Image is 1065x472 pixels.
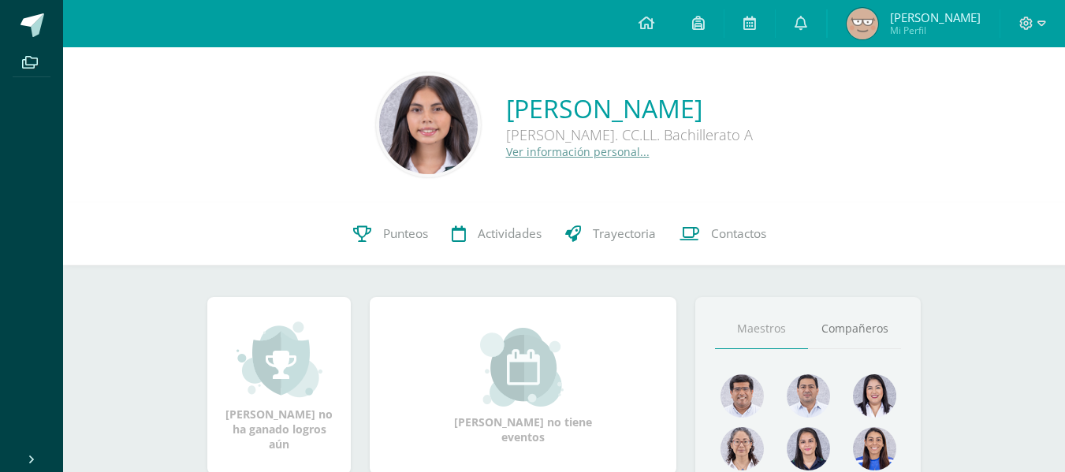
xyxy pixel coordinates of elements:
a: Contactos [668,203,778,266]
img: 6bc5668d4199ea03c0854e21131151f7.png [787,427,830,470]
img: 239d5069e26d62d57e843c76e8715316.png [721,374,764,418]
span: Trayectoria [593,225,656,242]
a: Maestros [715,309,808,349]
img: 0580b9beee8b50b4e2a2441e05bb36d6.png [853,374,896,418]
img: a2f95568c6cbeebfa5626709a5edd4e5.png [847,8,878,39]
a: Trayectoria [553,203,668,266]
div: [PERSON_NAME]. CC.LL. Bachillerato A [506,125,753,144]
span: Actividades [478,225,542,242]
span: Contactos [711,225,766,242]
div: [PERSON_NAME] no ha ganado logros aún [223,320,335,452]
img: 1ca1c6ec2bf27b69e3c693331fbd0044.png [379,76,478,174]
span: Mi Perfil [890,24,981,37]
img: a5c04a697988ad129bdf05b8f922df21.png [853,427,896,470]
a: Compañeros [808,309,901,349]
img: achievement_small.png [236,320,322,399]
span: Punteos [383,225,428,242]
a: [PERSON_NAME] [506,91,753,125]
span: [PERSON_NAME] [890,9,981,25]
img: 9a0812c6f881ddad7942b4244ed4a083.png [787,374,830,418]
div: [PERSON_NAME] no tiene eventos [445,328,602,444]
a: Ver información personal... [506,144,650,159]
img: 0e5799bef7dad198813e0c5f14ac62f9.png [721,427,764,470]
a: Punteos [341,203,440,266]
a: Actividades [440,203,553,266]
img: event_small.png [480,328,566,407]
